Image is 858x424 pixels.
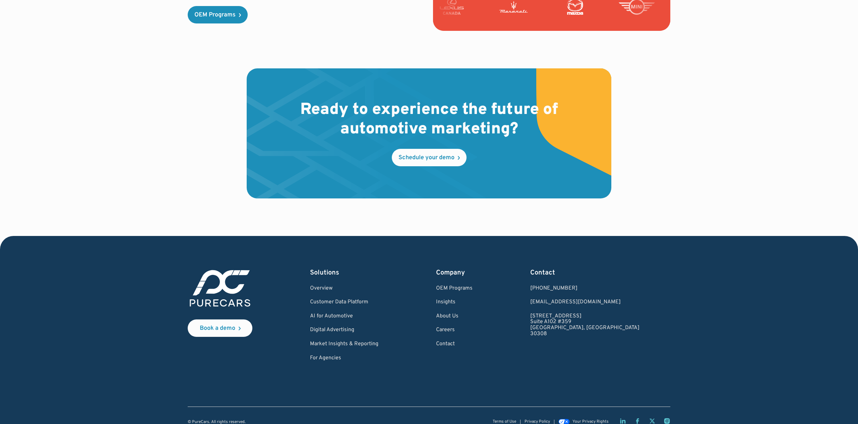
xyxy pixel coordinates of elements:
div: Company [436,268,473,278]
a: AI for Automotive [310,313,378,319]
a: Book a demo [188,319,252,337]
a: [STREET_ADDRESS]Suite A102 #359[GEOGRAPHIC_DATA], [GEOGRAPHIC_DATA]30308 [530,313,639,337]
a: Privacy Policy [525,420,550,424]
a: Schedule your demo [392,149,467,166]
a: Customer Data Platform [310,299,378,305]
div: Your Privacy Rights [572,420,609,424]
a: Market Insights & Reporting [310,341,378,347]
h2: Ready to experience the future of automotive marketing? [290,101,568,139]
div: [PHONE_NUMBER] [530,286,639,292]
a: About Us [436,313,473,319]
a: Terms of Use [493,420,516,424]
a: For Agencies [310,355,378,361]
a: Contact [436,341,473,347]
div: Schedule your demo [399,155,454,161]
a: Overview [310,286,378,292]
a: Careers [436,327,473,333]
div: Contact [530,268,639,278]
a: Email us [530,299,639,305]
a: OEM Programs [436,286,473,292]
img: purecars logo [188,268,252,309]
a: Digital Advertising [310,327,378,333]
div: OEM Programs [194,12,236,18]
a: OEM Programs [188,6,248,23]
a: Insights [436,299,473,305]
div: Solutions [310,268,378,278]
div: Book a demo [200,325,235,331]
